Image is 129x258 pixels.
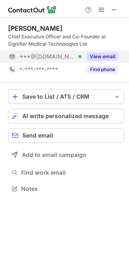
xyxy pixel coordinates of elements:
button: Send email [8,128,124,143]
div: Save to List / ATS / CRM [22,93,110,100]
button: AI write personalized message [8,109,124,123]
button: Reveal Button [86,53,118,61]
button: Notes [8,183,124,195]
button: Add to email campaign [8,148,124,162]
div: Chief Executive Officer and Co-Founder at Signifier Medical Technologies Ltd [8,33,124,48]
div: [PERSON_NAME] [8,24,62,32]
img: ContactOut v5.3.10 [8,5,57,15]
span: Notes [21,185,121,192]
span: Add to email campaign [22,152,86,158]
button: save-profile-one-click [8,89,124,104]
span: AI write personalized message [22,113,109,119]
button: Reveal Button [86,66,118,74]
span: Send email [22,132,53,139]
span: ***@[DOMAIN_NAME] [19,53,75,60]
span: Find work email [21,169,121,176]
button: Find work email [8,167,124,178]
